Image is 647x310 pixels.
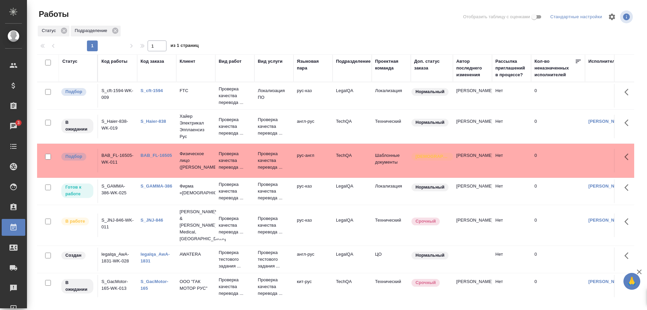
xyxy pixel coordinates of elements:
[141,153,172,158] a: BAB_FL-16505
[65,88,82,95] p: Подбор
[180,150,212,171] p: Физическое лицо ([PERSON_NAME])
[219,277,251,297] p: Проверка качества перевода ...
[372,275,411,299] td: Технический
[61,152,94,161] div: Можно подбирать исполнителей
[294,149,333,172] td: рус-англ
[98,179,137,203] td: S_GAMMA-386-WK-025
[13,119,24,126] span: 3
[531,149,585,172] td: 0
[415,119,444,126] p: Нормальный
[588,218,626,223] a: [PERSON_NAME]
[62,58,78,65] div: Статус
[372,214,411,237] td: Технический
[333,275,372,299] td: TechQA
[65,252,82,259] p: Создан
[492,248,531,271] td: Нет
[98,248,137,271] td: legalqa_AwA-1831-WK-028
[372,84,411,108] td: Локализация
[620,275,637,291] button: Здесь прячутся важные кнопки
[98,149,137,172] td: BAB_FL-16505-WK-011
[219,116,251,137] p: Проверка качества перевода ...
[620,214,637,230] button: Здесь прячутся важные кнопки
[219,249,251,270] p: Проверка тестового задания ...
[180,251,212,258] p: AWATERA
[415,88,444,95] p: Нормальный
[336,58,371,65] div: Подразделение
[620,149,637,165] button: Здесь прячутся важные кнопки
[65,279,89,293] p: В ожидании
[42,27,58,34] p: Статус
[141,279,168,291] a: S_GacMotor-165
[531,84,585,108] td: 0
[620,115,637,131] button: Здесь прячутся важные кнопки
[549,12,604,22] div: split button
[141,218,163,223] a: S_JNJ-846
[65,153,82,160] p: Подбор
[258,277,290,297] p: Проверка качества перевода ...
[453,179,492,203] td: [PERSON_NAME]
[61,278,94,294] div: Исполнитель назначен, приступать к работе пока рано
[623,273,640,290] button: 🙏
[101,58,127,65] div: Код работы
[294,248,333,271] td: англ-рус
[453,84,492,108] td: [PERSON_NAME]
[180,87,212,94] p: FTC
[294,84,333,108] td: рус-каз
[258,150,290,171] p: Проверка качества перевода ...
[620,248,637,264] button: Здесь прячутся важные кнопки
[258,215,290,235] p: Проверка качества перевода ...
[38,26,69,36] div: Статус
[98,115,137,138] td: S_Haier-838-WK-019
[531,275,585,299] td: 0
[61,118,94,134] div: Исполнитель назначен, приступать к работе пока рано
[620,84,637,100] button: Здесь прячутся важные кнопки
[141,58,164,65] div: Код заказа
[414,58,450,72] div: Доп. статус заказа
[2,118,25,135] a: 3
[294,179,333,203] td: рус-каз
[180,58,195,65] div: Клиент
[258,116,290,137] p: Проверка качества перевода ...
[492,84,531,108] td: Нет
[37,9,69,20] span: Работы
[372,149,411,172] td: Шаблонные документы
[98,275,137,299] td: S_GacMotor-165-WK-013
[61,217,94,226] div: Исполнитель выполняет работу
[294,275,333,299] td: кит-рус
[620,179,637,196] button: Здесь прячутся важные кнопки
[258,58,283,65] div: Вид услуги
[141,184,172,189] a: S_GAMMA-386
[180,278,212,292] p: ООО "ГАК МОТОР РУС"
[333,115,372,138] td: TechQA
[492,275,531,299] td: Нет
[219,58,242,65] div: Вид работ
[415,218,436,225] p: Срочный
[333,149,372,172] td: TechQA
[141,252,170,263] a: legalqa_AwA-1831
[219,215,251,235] p: Проверка качества перевода ...
[98,214,137,237] td: S_JNJ-846-WK-011
[65,218,85,225] p: В работе
[65,184,89,197] p: Готов к работе
[372,248,411,271] td: ЦО
[141,119,166,124] a: S_Haier-838
[258,249,290,270] p: Проверка тестового задания ...
[415,279,436,286] p: Срочный
[495,58,528,78] div: Рассылка приглашений в процессе?
[333,214,372,237] td: LegalQA
[258,87,290,101] p: Локализация ПО
[588,279,626,284] a: [PERSON_NAME]
[171,41,199,51] span: из 1 страниц
[453,214,492,237] td: [PERSON_NAME]
[415,184,444,191] p: Нормальный
[588,184,626,189] a: [PERSON_NAME]
[294,214,333,237] td: рус-каз
[453,149,492,172] td: [PERSON_NAME]
[180,208,212,242] p: [PERSON_NAME] & [PERSON_NAME] Medical, [GEOGRAPHIC_DATA]
[333,84,372,108] td: LegalQA
[75,27,110,34] p: Подразделение
[71,26,121,36] div: Подразделение
[456,58,489,78] div: Автор последнего изменения
[375,58,407,72] div: Проектная команда
[61,251,94,260] div: Заказ еще не согласован с клиентом, искать исполнителей рано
